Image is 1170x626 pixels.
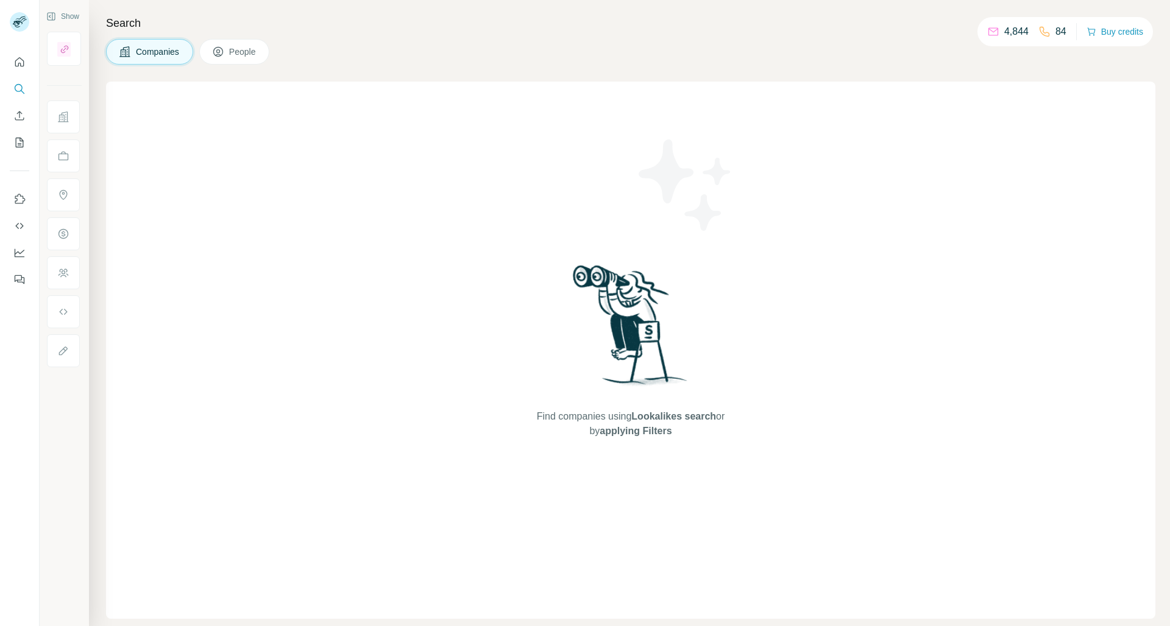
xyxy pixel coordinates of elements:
[10,105,29,127] button: Enrich CSV
[136,46,180,58] span: Companies
[1004,24,1029,39] p: 4,844
[567,262,694,398] img: Surfe Illustration - Woman searching with binoculars
[10,269,29,290] button: Feedback
[631,130,740,240] img: Surfe Illustration - Stars
[38,7,88,26] button: Show
[600,426,672,436] span: applying Filters
[10,242,29,264] button: Dashboard
[533,409,728,438] span: Find companies using or by
[10,132,29,153] button: My lists
[631,411,716,421] span: Lookalikes search
[106,15,1155,32] h4: Search
[1087,23,1143,40] button: Buy credits
[229,46,257,58] span: People
[10,188,29,210] button: Use Surfe on LinkedIn
[1055,24,1066,39] p: 84
[10,215,29,237] button: Use Surfe API
[10,51,29,73] button: Quick start
[10,78,29,100] button: Search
